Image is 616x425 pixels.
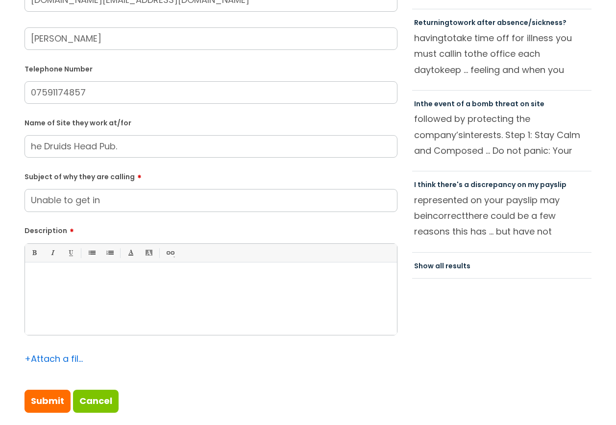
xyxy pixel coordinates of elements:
[414,261,470,271] a: Show all results
[25,223,397,235] label: Description
[464,47,473,60] span: to
[425,210,465,222] span: incorrect
[449,18,458,27] span: to
[28,247,40,259] a: Bold (Ctrl-B)
[414,111,590,158] p: followed by protecting the company’s . Step 1: Stay Calm and Composed ... Do not panic: Your abil...
[431,64,440,76] span: to
[444,32,453,44] span: to
[124,247,137,259] a: Font Color
[414,99,420,109] span: In
[414,192,590,239] p: represented on your payslip may be there could be a few reasons this has ... but have not accrued...
[103,247,116,259] a: 1. Ordered List (Ctrl-Shift-8)
[414,30,590,77] p: having take time off for illness you must call the office each day keep ... feeling and when you ...
[85,247,98,259] a: • Unordered List (Ctrl-Shift-7)
[454,47,462,60] span: in
[64,247,76,259] a: Underline(Ctrl-U)
[25,63,397,73] label: Telephone Number
[25,27,397,50] input: Your Name
[414,99,544,109] a: Inthe event of a bomb threat on site
[46,247,58,259] a: Italic (Ctrl-I)
[25,169,397,181] label: Subject of why they are calling
[25,351,83,367] div: Attach a file
[25,390,71,412] input: Submit
[463,129,501,141] span: interests
[143,247,155,259] a: Back Color
[73,390,119,412] a: Cancel
[164,247,176,259] a: Link
[414,18,567,27] a: Returningtowork after absence/sickness?
[25,117,397,127] label: Name of Site they work at/for
[414,180,567,189] a: I think there's a discrepancy on my payslip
